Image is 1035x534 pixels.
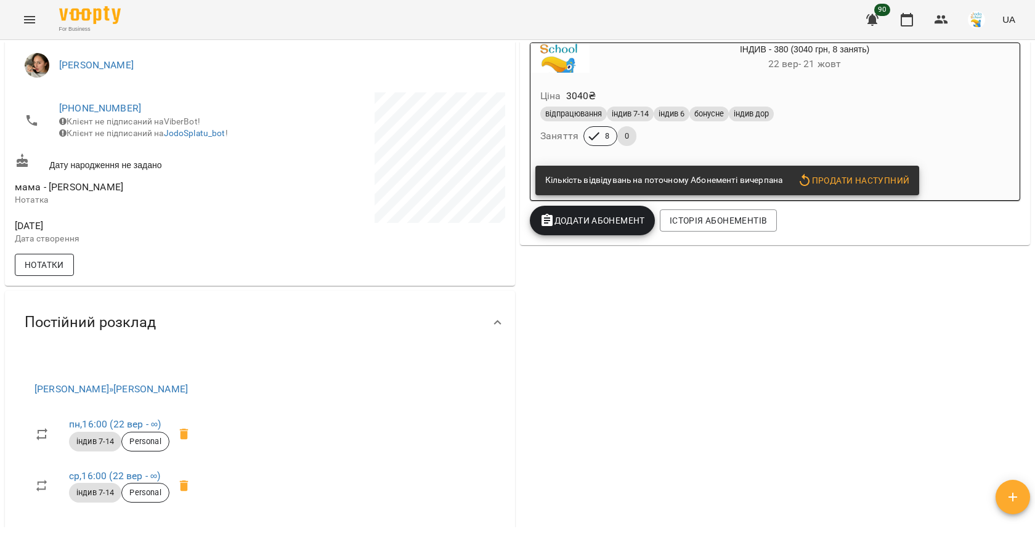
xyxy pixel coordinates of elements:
span: Видалити приватний урок Анна Карпінець ср 16:00 клієнта Єлизавета Сидоренко [169,471,199,501]
span: індив 7-14 [69,436,121,447]
span: індив 7-14 [69,487,121,498]
button: Додати Абонемент [530,206,655,235]
button: Історія абонементів [660,209,777,232]
span: Personal [122,487,168,498]
span: індив 6 [654,108,689,119]
span: Видалити приватний урок Анна Карпінець пн 16:00 клієнта Єлизавета Сидоренко [169,419,199,449]
span: Додати Абонемент [540,213,645,228]
span: мама - [PERSON_NAME] [15,181,123,193]
a: JodoSplatu_bot [164,128,225,138]
div: Постійний розклад [5,291,515,354]
button: ІНДИВ - 380 (3040 грн, 8 занять)22 вер- 21 жовтЦіна3040₴відпрацюванняіндив 7-14індив 6бонуснеінди... [530,43,1020,161]
a: [PERSON_NAME]»[PERSON_NAME] [34,383,188,395]
span: Personal [122,436,168,447]
span: 8 [598,131,617,142]
span: Історія абонементів [670,213,767,228]
span: 0 [617,131,636,142]
span: Нотатки [25,257,64,272]
img: 38072b7c2e4bcea27148e267c0c485b2.jpg [968,11,985,28]
span: For Business [59,25,121,33]
h6: Ціна [540,87,561,105]
div: Кількість відвідувань на поточному Абонементі вичерпана [545,169,782,192]
span: Постійний розклад [25,313,156,332]
span: бонусне [689,108,729,119]
p: Нотатка [15,194,258,206]
img: Анна Карпінець [25,53,49,78]
span: UA [1002,13,1015,26]
button: Нотатки [15,254,74,276]
span: відпрацювання [540,108,607,119]
div: ІНДИВ - 380 (3040 грн, 8 занять) [590,43,1020,73]
a: [PERSON_NAME] [59,59,134,71]
a: [PHONE_NUMBER] [59,102,141,114]
p: 3040 ₴ [566,89,596,103]
button: UA [997,8,1020,31]
img: Voopty Logo [59,6,121,24]
span: Продати наступний [797,173,909,188]
span: [DATE] [15,219,258,233]
button: Продати наступний [792,169,914,192]
span: Клієнт не підписаний на ViberBot! [59,116,200,126]
div: ІНДИВ - 380 (3040 грн, 8 занять) [530,43,590,73]
h6: Заняття [540,127,578,145]
button: Menu [15,5,44,34]
div: Дату народження не задано [12,151,260,174]
a: пн,16:00 (22 вер - ∞) [69,418,161,430]
span: 22 вер - 21 жовт [768,58,841,70]
span: індив 7-14 [607,108,654,119]
a: ср,16:00 (22 вер - ∞) [69,470,160,482]
span: 90 [874,4,890,16]
span: Клієнт не підписаний на ! [59,128,228,138]
p: Дата створення [15,233,258,245]
span: індив дор [729,108,774,119]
